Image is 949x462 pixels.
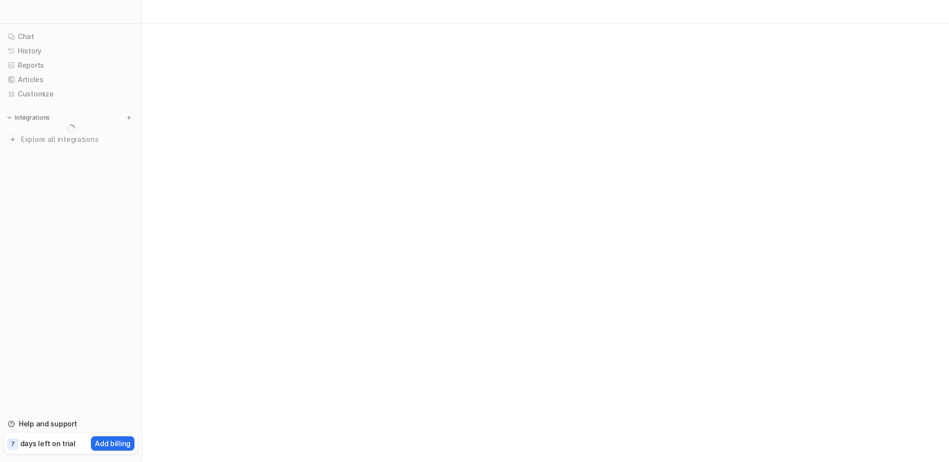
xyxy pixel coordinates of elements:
[15,114,50,122] p: Integrations
[4,73,138,87] a: Articles
[8,135,18,144] img: explore all integrations
[6,114,13,121] img: expand menu
[4,87,138,101] a: Customize
[21,132,134,147] span: Explore all integrations
[20,438,76,449] p: days left on trial
[95,438,130,449] p: Add billing
[4,44,138,58] a: History
[11,440,15,449] p: 7
[4,113,53,123] button: Integrations
[4,133,138,146] a: Explore all integrations
[4,417,138,431] a: Help and support
[126,114,132,121] img: menu_add.svg
[4,58,138,72] a: Reports
[4,30,138,44] a: Chat
[91,436,134,451] button: Add billing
